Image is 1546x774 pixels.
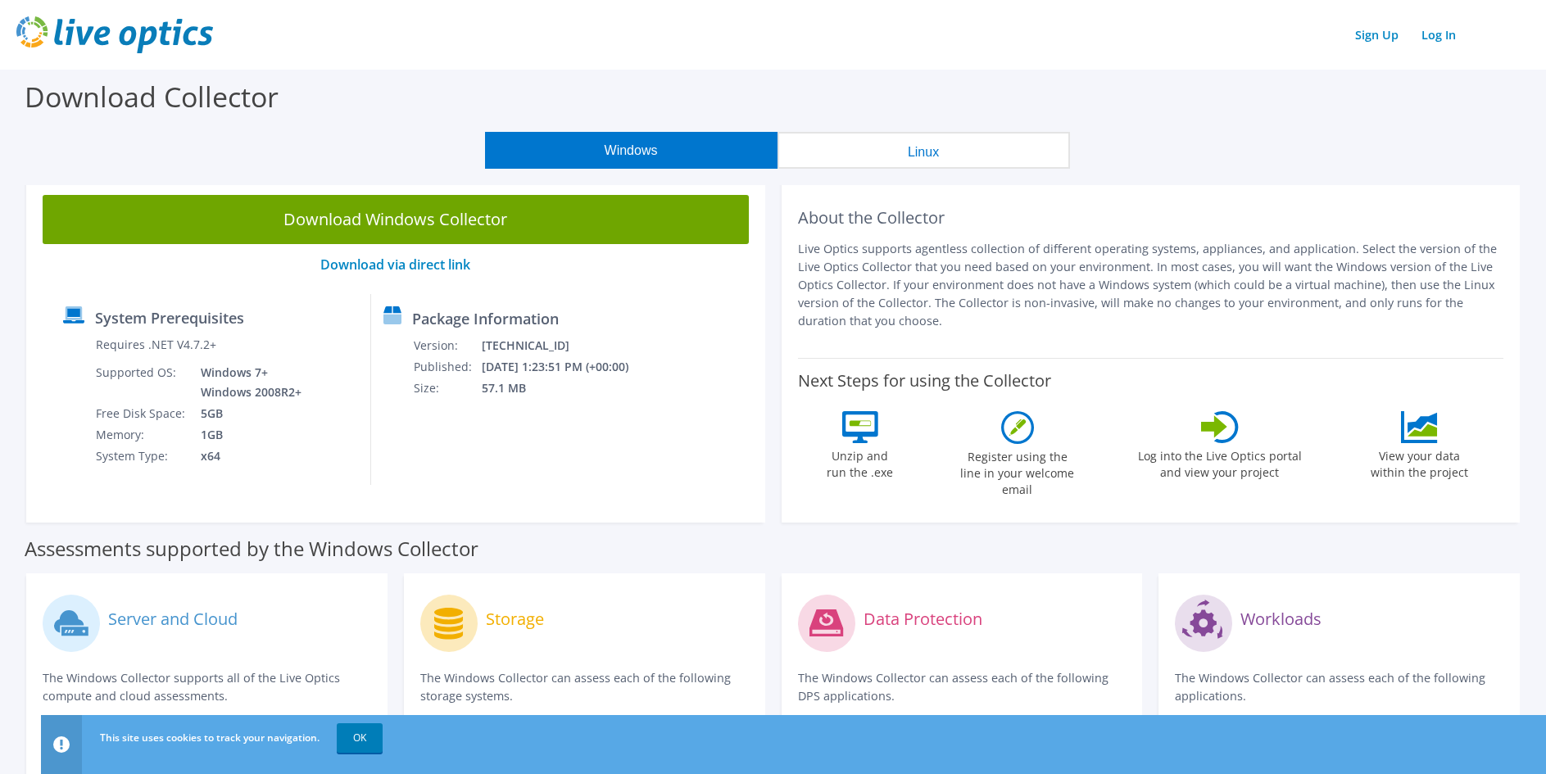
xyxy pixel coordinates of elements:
[1175,669,1503,705] p: The Windows Collector can assess each of the following applications.
[188,362,305,403] td: Windows 7+ Windows 2008R2+
[95,424,188,446] td: Memory:
[95,362,188,403] td: Supported OS:
[108,611,238,627] label: Server and Cloud
[413,335,481,356] td: Version:
[798,669,1127,705] p: The Windows Collector can assess each of the following DPS applications.
[420,669,749,705] p: The Windows Collector can assess each of the following storage systems.
[95,403,188,424] td: Free Disk Space:
[25,78,279,115] label: Download Collector
[798,240,1504,330] p: Live Optics supports agentless collection of different operating systems, appliances, and applica...
[864,611,982,627] label: Data Protection
[1137,443,1303,481] label: Log into the Live Optics portal and view your project
[481,335,651,356] td: [TECHNICAL_ID]
[413,378,481,399] td: Size:
[1240,611,1322,627] label: Workloads
[1413,23,1464,47] a: Log In
[95,446,188,467] td: System Type:
[320,256,470,274] a: Download via direct link
[1347,23,1407,47] a: Sign Up
[823,443,898,481] label: Unzip and run the .exe
[485,132,778,169] button: Windows
[778,132,1070,169] button: Linux
[188,446,305,467] td: x64
[481,378,651,399] td: 57.1 MB
[100,731,320,745] span: This site uses cookies to track your navigation.
[188,403,305,424] td: 5GB
[798,208,1504,228] h2: About the Collector
[481,356,651,378] td: [DATE] 1:23:51 PM (+00:00)
[1361,443,1479,481] label: View your data within the project
[798,371,1051,391] label: Next Steps for using the Collector
[412,310,559,327] label: Package Information
[337,723,383,753] a: OK
[43,195,749,244] a: Download Windows Collector
[486,611,544,627] label: Storage
[96,337,216,353] label: Requires .NET V4.7.2+
[188,424,305,446] td: 1GB
[25,541,478,557] label: Assessments supported by the Windows Collector
[413,356,481,378] td: Published:
[95,310,244,326] label: System Prerequisites
[956,444,1079,498] label: Register using the line in your welcome email
[43,669,371,705] p: The Windows Collector supports all of the Live Optics compute and cloud assessments.
[16,16,213,53] img: live_optics_svg.svg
